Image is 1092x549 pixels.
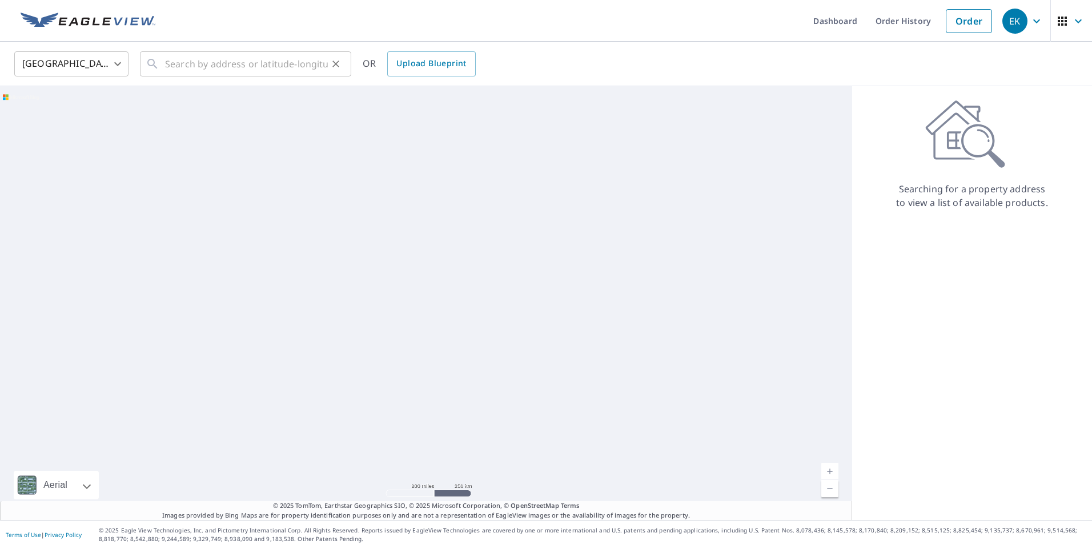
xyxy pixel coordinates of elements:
[363,51,476,76] div: OR
[14,48,129,80] div: [GEOGRAPHIC_DATA]
[1002,9,1027,34] div: EK
[99,526,1086,543] p: © 2025 Eagle View Technologies, Inc. and Pictometry International Corp. All Rights Reserved. Repo...
[45,531,82,539] a: Privacy Policy
[821,463,838,480] a: Current Level 5, Zoom In
[14,471,99,499] div: Aerial
[821,480,838,497] a: Current Level 5, Zoom Out
[396,56,466,71] span: Upload Blueprint
[6,531,82,538] p: |
[40,471,71,499] div: Aerial
[328,56,344,72] button: Clear
[6,531,41,539] a: Terms of Use
[896,182,1049,209] p: Searching for a property address to view a list of available products.
[561,501,580,510] a: Terms
[511,501,559,510] a: OpenStreetMap
[273,501,580,511] span: © 2025 TomTom, Earthstar Geographics SIO, © 2025 Microsoft Corporation, ©
[946,9,992,33] a: Order
[21,13,155,30] img: EV Logo
[165,48,328,80] input: Search by address or latitude-longitude
[387,51,475,76] a: Upload Blueprint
